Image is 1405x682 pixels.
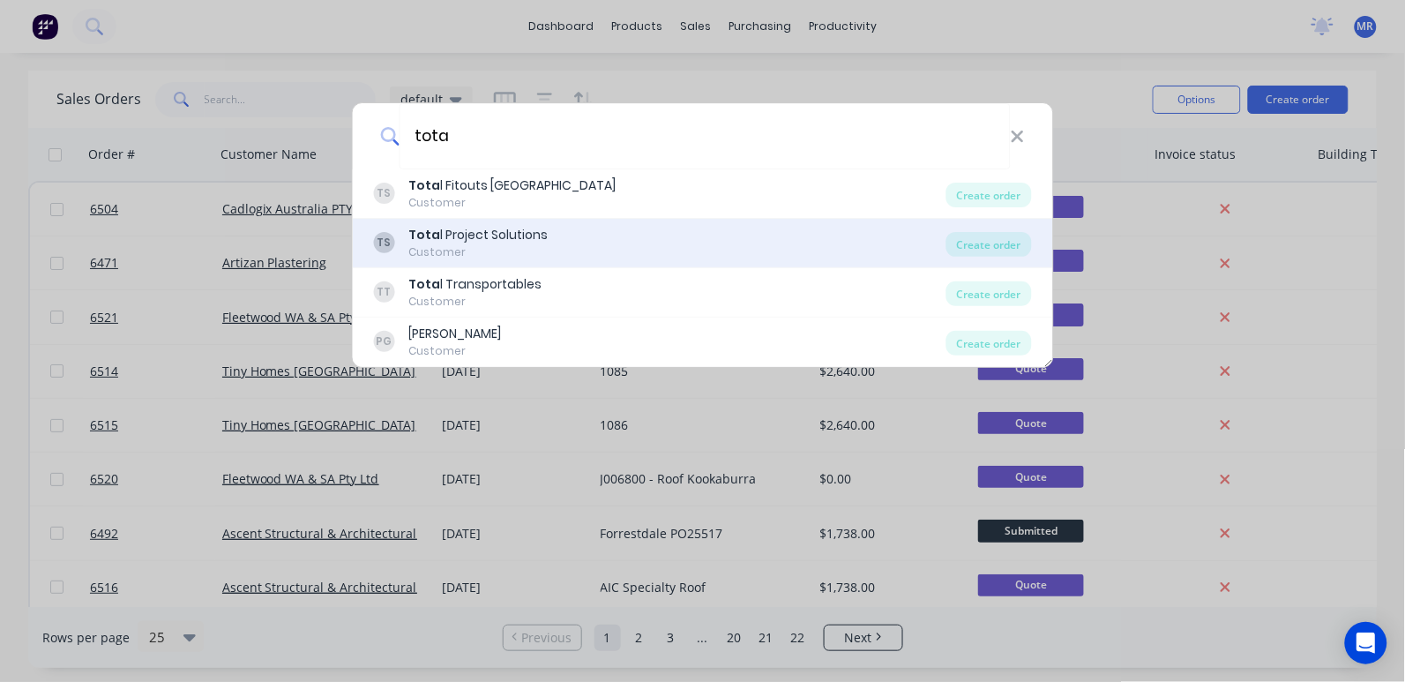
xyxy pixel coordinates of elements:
div: Customer [408,195,616,211]
input: Enter a customer name to create a new order... [400,103,1011,169]
div: TT [373,281,394,303]
div: Create order [946,183,1032,207]
div: l Project Solutions [408,226,548,244]
div: Customer [408,244,548,260]
div: PG [373,331,394,352]
div: l Transportables [408,275,542,294]
div: Customer [408,343,501,359]
div: Open Intercom Messenger [1345,622,1387,664]
div: Customer [408,294,542,310]
div: TS [373,232,394,253]
b: Tota [408,176,440,194]
div: TS [373,183,394,204]
b: Tota [408,275,440,293]
div: [PERSON_NAME] [408,325,501,343]
b: Tota [408,226,440,244]
div: Create order [946,232,1032,257]
div: Create order [946,331,1032,356]
div: l Fitouts [GEOGRAPHIC_DATA] [408,176,616,195]
div: Create order [946,281,1032,306]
